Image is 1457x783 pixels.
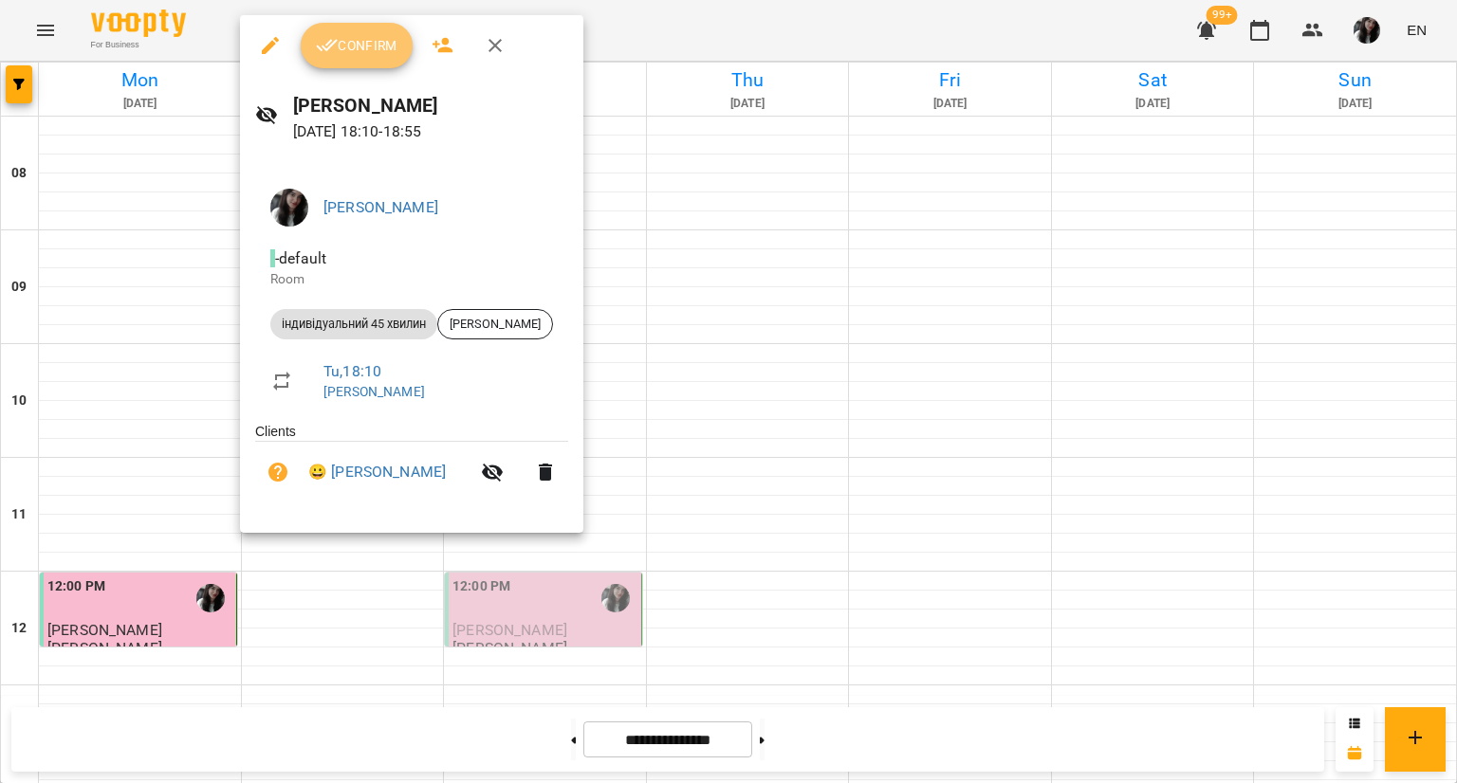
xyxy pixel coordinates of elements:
span: [PERSON_NAME] [438,316,552,333]
p: [DATE] 18:10 - 18:55 [293,120,568,143]
span: Confirm [316,34,397,57]
a: 😀 [PERSON_NAME] [308,461,446,483]
h6: [PERSON_NAME] [293,91,568,120]
a: [PERSON_NAME] [323,198,438,216]
p: Room [270,270,553,289]
a: Tu , 18:10 [323,362,381,380]
span: індивідуальний 45 хвилин [270,316,437,333]
span: - default [270,249,330,267]
button: Unpaid. Bill the attendance? [255,449,301,495]
div: [PERSON_NAME] [437,309,553,339]
button: Confirm [301,23,413,68]
img: d9ea9a7fe13608e6f244c4400442cb9c.jpg [270,189,308,227]
a: [PERSON_NAME] [323,384,425,399]
ul: Clients [255,422,568,510]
